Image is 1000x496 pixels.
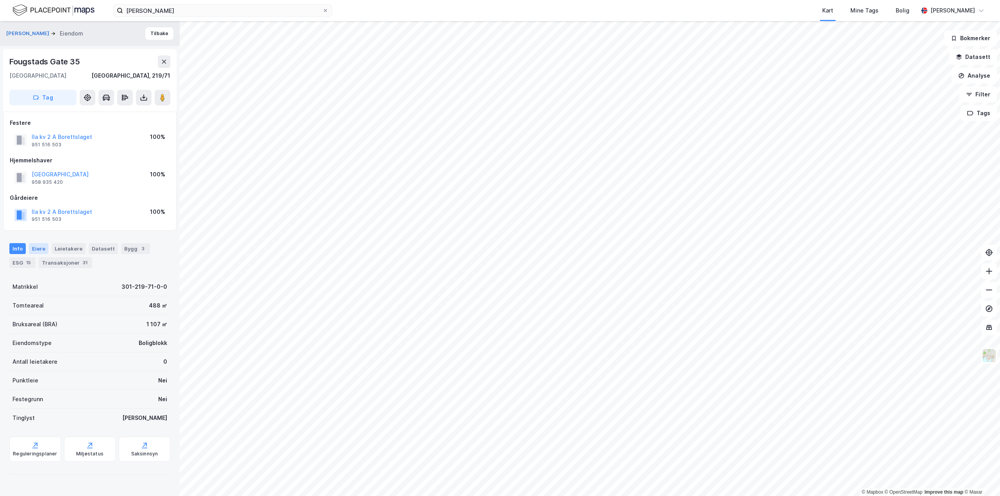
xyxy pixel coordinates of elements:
[145,27,173,40] button: Tilbake
[12,338,52,348] div: Eiendomstype
[12,376,38,385] div: Punktleie
[961,459,1000,496] div: Kontrollprogram for chat
[949,49,997,65] button: Datasett
[12,357,57,366] div: Antall leietakere
[896,6,909,15] div: Bolig
[10,193,170,203] div: Gårdeiere
[81,259,89,267] div: 31
[885,489,923,495] a: OpenStreetMap
[13,451,57,457] div: Reguleringsplaner
[6,30,51,37] button: [PERSON_NAME]
[131,451,158,457] div: Saksinnsyn
[862,489,883,495] a: Mapbox
[89,243,118,254] div: Datasett
[12,4,95,17] img: logo.f888ab2527a4732fd821a326f86c7f29.svg
[32,142,61,148] div: 951 516 503
[12,282,38,292] div: Matrikkel
[123,5,322,16] input: Søk på adresse, matrikkel, gårdeiere, leietakere eller personer
[12,301,44,310] div: Tomteareal
[9,55,82,68] div: Fougstads Gate 35
[52,243,86,254] div: Leietakere
[32,179,63,185] div: 958 935 420
[122,413,167,423] div: [PERSON_NAME]
[850,6,879,15] div: Mine Tags
[32,216,61,222] div: 951 516 503
[9,243,26,254] div: Info
[121,282,167,292] div: 301-219-71-0-0
[139,245,147,252] div: 3
[39,257,92,268] div: Transaksjoner
[9,71,66,80] div: [GEOGRAPHIC_DATA]
[149,301,167,310] div: 488 ㎡
[25,259,32,267] div: 15
[961,459,1000,496] iframe: Chat Widget
[158,376,167,385] div: Nei
[961,105,997,121] button: Tags
[139,338,167,348] div: Boligblokk
[150,170,165,179] div: 100%
[150,132,165,142] div: 100%
[121,243,150,254] div: Bygg
[12,413,35,423] div: Tinglyst
[12,320,57,329] div: Bruksareal (BRA)
[959,87,997,102] button: Filter
[158,395,167,404] div: Nei
[952,68,997,84] button: Analyse
[76,451,104,457] div: Miljøstatus
[146,320,167,329] div: 1 107 ㎡
[9,257,36,268] div: ESG
[9,90,77,105] button: Tag
[163,357,167,366] div: 0
[91,71,170,80] div: [GEOGRAPHIC_DATA], 219/71
[150,207,165,217] div: 100%
[29,243,48,254] div: Eiere
[10,118,170,128] div: Festere
[944,30,997,46] button: Bokmerker
[822,6,833,15] div: Kart
[982,348,996,363] img: Z
[10,156,170,165] div: Hjemmelshaver
[925,489,963,495] a: Improve this map
[930,6,975,15] div: [PERSON_NAME]
[60,29,83,38] div: Eiendom
[12,395,43,404] div: Festegrunn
